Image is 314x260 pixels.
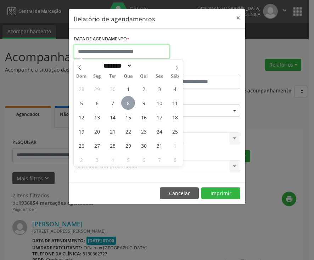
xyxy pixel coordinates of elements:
[121,110,135,124] span: Outubro 15, 2025
[106,124,119,138] span: Outubro 21, 2025
[74,139,88,152] span: Outubro 26, 2025
[74,153,88,166] span: Novembro 2, 2025
[160,187,199,199] button: Cancelar
[74,124,88,138] span: Outubro 19, 2025
[132,62,156,69] input: Year
[137,110,151,124] span: Outubro 16, 2025
[120,74,136,79] span: Qua
[105,74,120,79] span: Ter
[137,82,151,96] span: Outubro 2, 2025
[168,139,182,152] span: Novembro 1, 2025
[106,96,119,110] span: Outubro 7, 2025
[137,96,151,110] span: Outubro 9, 2025
[137,139,151,152] span: Outubro 30, 2025
[152,110,166,124] span: Outubro 17, 2025
[152,124,166,138] span: Outubro 24, 2025
[121,124,135,138] span: Outubro 22, 2025
[152,82,166,96] span: Outubro 3, 2025
[121,153,135,166] span: Novembro 5, 2025
[168,124,182,138] span: Outubro 25, 2025
[121,96,135,110] span: Outubro 8, 2025
[152,139,166,152] span: Outubro 31, 2025
[168,96,182,110] span: Outubro 11, 2025
[74,34,129,45] label: DATA DE AGENDAMENTO
[101,62,132,69] select: Month
[90,110,104,124] span: Outubro 13, 2025
[168,110,182,124] span: Outubro 18, 2025
[168,82,182,96] span: Outubro 4, 2025
[90,153,104,166] span: Novembro 3, 2025
[74,14,155,23] h5: Relatório de agendamentos
[152,96,166,110] span: Outubro 10, 2025
[152,153,166,166] span: Novembro 7, 2025
[121,139,135,152] span: Outubro 29, 2025
[90,139,104,152] span: Outubro 27, 2025
[201,187,240,199] button: Imprimir
[90,82,104,96] span: Setembro 29, 2025
[121,82,135,96] span: Outubro 1, 2025
[137,153,151,166] span: Novembro 6, 2025
[90,124,104,138] span: Outubro 20, 2025
[74,82,88,96] span: Setembro 28, 2025
[231,9,245,27] button: Close
[137,124,151,138] span: Outubro 23, 2025
[159,64,240,75] label: ATÉ
[74,110,88,124] span: Outubro 12, 2025
[106,110,119,124] span: Outubro 14, 2025
[167,74,183,79] span: Sáb
[106,82,119,96] span: Setembro 30, 2025
[90,96,104,110] span: Outubro 6, 2025
[74,96,88,110] span: Outubro 5, 2025
[168,153,182,166] span: Novembro 8, 2025
[106,139,119,152] span: Outubro 28, 2025
[152,74,167,79] span: Sex
[136,74,152,79] span: Qui
[106,153,119,166] span: Novembro 4, 2025
[74,74,89,79] span: Dom
[89,74,105,79] span: Seg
